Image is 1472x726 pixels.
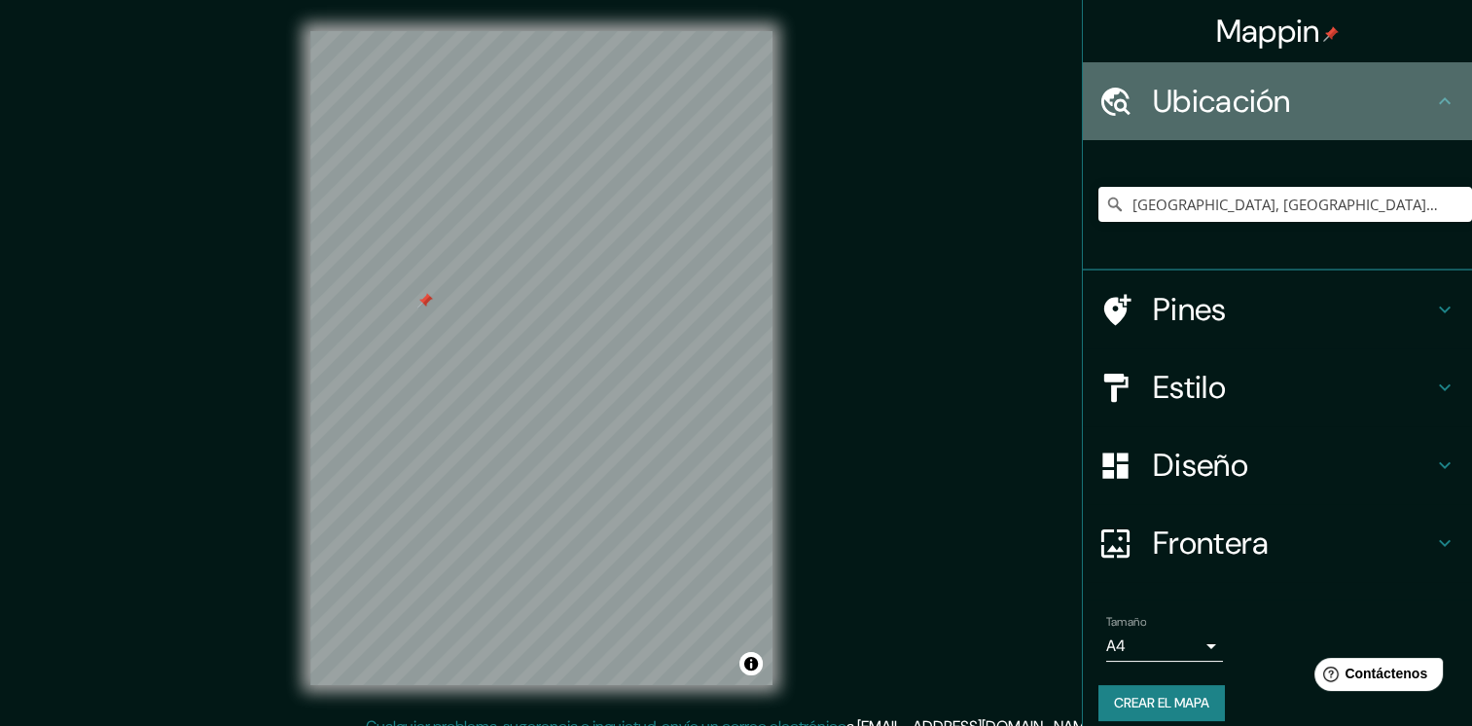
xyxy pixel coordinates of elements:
iframe: Help widget launcher [1299,650,1451,705]
h4: Pines [1153,290,1433,329]
h4: Diseño [1153,446,1433,485]
font: Mappin [1216,11,1320,52]
canvas: Mapa [310,31,772,685]
img: pin-icon.png [1323,26,1339,42]
div: Diseño [1083,426,1472,504]
button: Crear el mapa [1098,685,1225,721]
h4: Frontera [1153,524,1433,563]
h4: Estilo [1153,368,1433,407]
div: Frontera [1083,504,1472,582]
font: Crear el mapa [1114,691,1209,715]
button: Alternar atribución [739,652,763,675]
div: A4 [1106,631,1223,662]
div: Estilo [1083,348,1472,426]
input: Elige tu ciudad o área [1098,187,1472,222]
div: Ubicación [1083,62,1472,140]
label: Tamaño [1106,614,1146,631]
h4: Ubicación [1153,82,1433,121]
div: Pines [1083,271,1472,348]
